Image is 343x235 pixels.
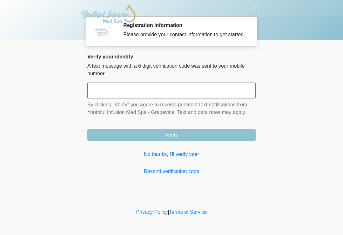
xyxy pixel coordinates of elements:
[87,101,256,116] p: By clicking "Verify" you agree to receive pertinent text notifications from Youthful Infusion Med...
[123,31,246,38] div: Please provide your contact information to get started.
[87,151,256,158] a: No thanks, I'll verify later
[87,54,256,60] h2: Verify your identity
[87,62,256,77] p: A text message with a 6 digit verification code was sent to your mobile number.
[81,5,136,24] img: Youthful Infusion Med Spa - Grapevine Logo
[87,168,256,175] a: Resend verification code
[87,129,256,141] button: Verify
[168,209,169,215] a: |
[136,209,168,215] a: Privacy Policy
[169,209,207,215] a: Terms of Service
[92,22,111,41] img: Agent Avatar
